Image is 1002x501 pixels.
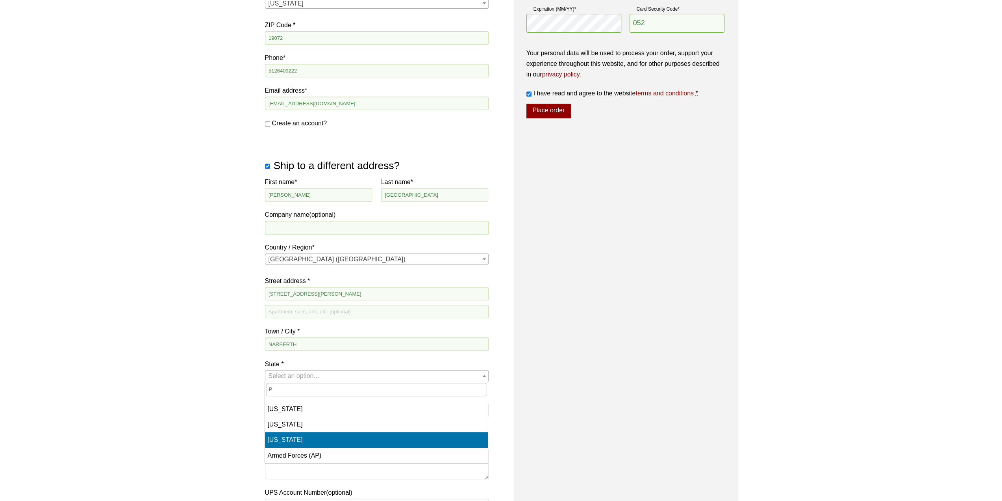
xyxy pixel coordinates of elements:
span: Select an option… [269,372,320,379]
li: [US_STATE] [265,417,488,432]
input: Create an account? [265,121,270,127]
label: UPS Account Number [265,487,489,498]
li: [US_STATE] [265,401,488,417]
span: United States (US) [265,254,488,265]
input: CSC [630,14,725,33]
input: Apartment, suite, unit, etc. (optional) [265,305,489,318]
span: (optional) [326,489,352,496]
label: Card Security Code [630,5,725,13]
label: ZIP Code [265,20,489,30]
label: Town / City [265,326,489,337]
span: Create an account? [272,120,327,127]
label: Last name [381,177,489,187]
label: Expiration (MM/YY) [526,5,622,13]
span: I have read and agree to the website [533,90,694,97]
abbr: required [695,90,698,97]
span: State [265,370,489,381]
span: Ship to a different address? [274,160,400,171]
span: Country / Region [265,253,489,264]
input: House number and street name [265,287,489,300]
label: First name [265,177,372,187]
a: terms and conditions [635,90,694,97]
input: Ship to a different address? [265,164,270,169]
li: [US_STATE] [265,432,488,447]
input: I have read and agree to the websiteterms and conditions * [526,91,532,97]
li: Armed Forces (AP) [265,448,488,463]
p: Your personal data will be used to process your order, support your experience throughout this we... [526,48,725,80]
label: Email address [265,85,489,96]
label: Company name [265,177,489,220]
a: privacy policy [542,71,580,78]
label: Phone [265,52,489,63]
label: Street address [265,276,489,286]
button: Place order [526,104,571,119]
span: (optional) [309,211,335,218]
label: State [265,359,489,369]
label: Country / Region [265,242,489,253]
